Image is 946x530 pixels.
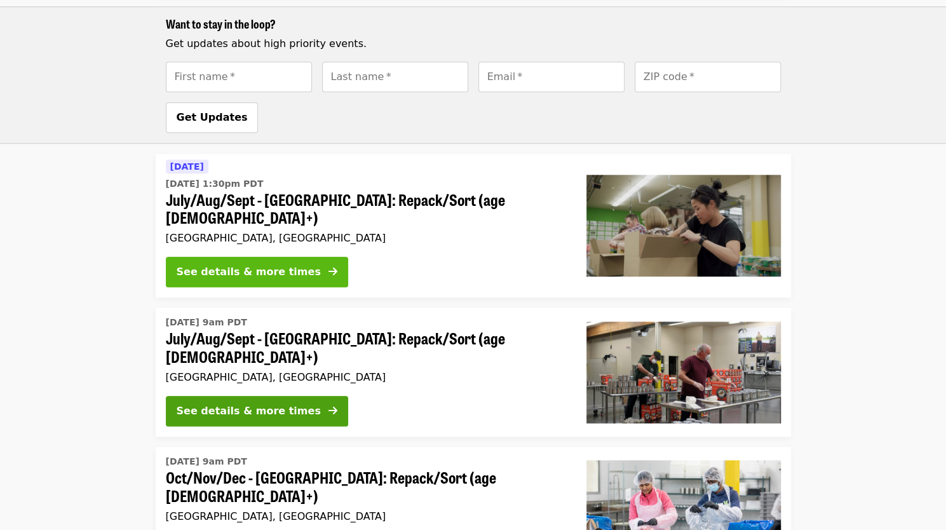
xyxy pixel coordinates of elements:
span: Want to stay in the loop? [166,15,276,32]
div: [GEOGRAPHIC_DATA], [GEOGRAPHIC_DATA] [166,510,566,522]
button: See details & more times [166,257,348,287]
div: [GEOGRAPHIC_DATA], [GEOGRAPHIC_DATA] [166,232,566,244]
span: Get Updates [177,111,248,123]
input: [object Object] [478,62,625,92]
a: See details for "July/Aug/Sept - Portland: Repack/Sort (age 16+)" [156,308,791,437]
div: See details & more times [177,404,321,419]
div: See details & more times [177,264,321,280]
time: [DATE] 9am PDT [166,316,247,329]
a: See details for "July/Aug/Sept - Portland: Repack/Sort (age 8+)" [156,154,791,298]
i: arrow-right icon [328,405,337,417]
span: [DATE] [170,161,204,172]
div: [GEOGRAPHIC_DATA], [GEOGRAPHIC_DATA] [166,371,566,383]
time: [DATE] 9am PDT [166,455,247,468]
span: July/Aug/Sept - [GEOGRAPHIC_DATA]: Repack/Sort (age [DEMOGRAPHIC_DATA]+) [166,191,566,228]
span: Get updates about high priority events. [166,37,367,50]
input: [object Object] [322,62,468,92]
button: See details & more times [166,396,348,426]
time: [DATE] 1:30pm PDT [166,177,264,191]
i: arrow-right icon [328,266,337,278]
button: Get Updates [166,102,259,133]
input: [object Object] [635,62,781,92]
img: July/Aug/Sept - Portland: Repack/Sort (age 16+) organized by Oregon Food Bank [586,322,781,423]
input: [object Object] [166,62,312,92]
span: July/Aug/Sept - [GEOGRAPHIC_DATA]: Repack/Sort (age [DEMOGRAPHIC_DATA]+) [166,329,566,366]
span: Oct/Nov/Dec - [GEOGRAPHIC_DATA]: Repack/Sort (age [DEMOGRAPHIC_DATA]+) [166,468,566,505]
img: July/Aug/Sept - Portland: Repack/Sort (age 8+) organized by Oregon Food Bank [586,175,781,276]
